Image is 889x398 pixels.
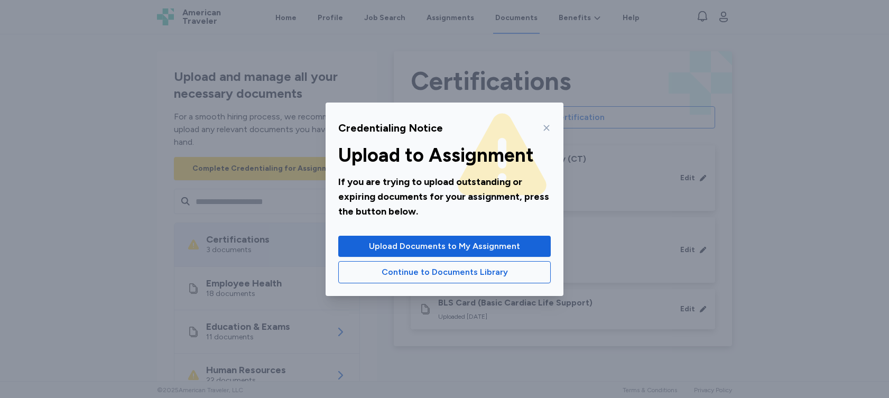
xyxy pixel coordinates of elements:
[338,174,551,219] div: If you are trying to upload outstanding or expiring documents for your assignment, press the butt...
[382,266,508,279] span: Continue to Documents Library
[338,236,551,257] button: Upload Documents to My Assignment
[369,240,520,253] span: Upload Documents to My Assignment
[338,145,551,166] div: Upload to Assignment
[338,121,443,135] div: Credentialing Notice
[338,261,551,283] button: Continue to Documents Library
